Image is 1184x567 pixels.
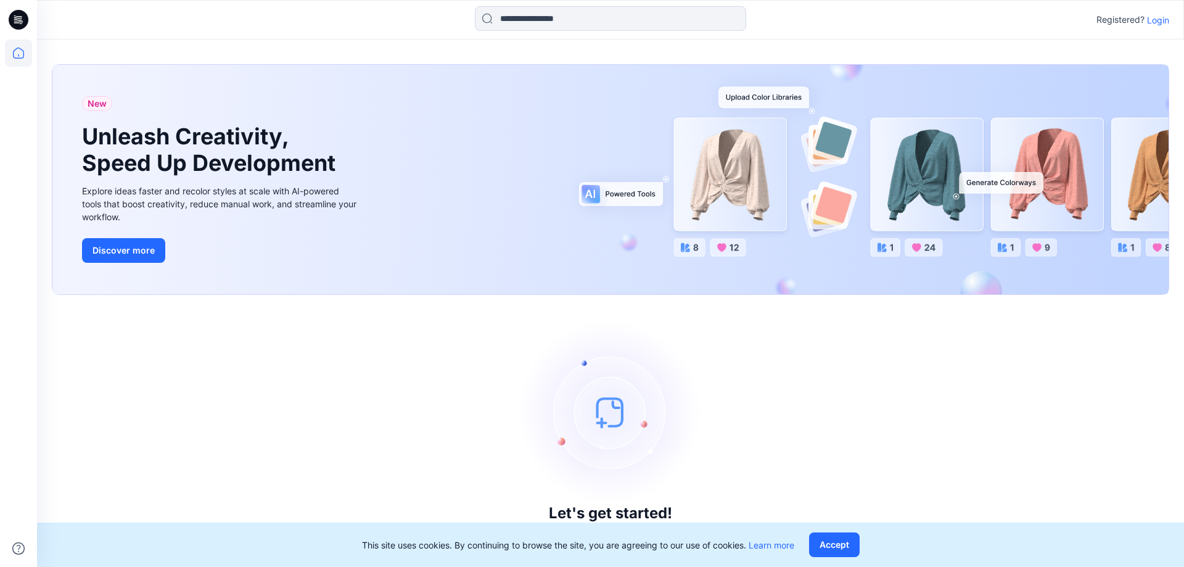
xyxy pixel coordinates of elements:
div: Explore ideas faster and recolor styles at scale with AI-powered tools that boost creativity, red... [82,184,360,223]
button: Discover more [82,238,165,263]
button: Accept [809,532,860,557]
a: Discover more [82,238,360,263]
p: This site uses cookies. By continuing to browse the site, you are agreeing to our use of cookies. [362,539,794,552]
span: New [88,96,107,111]
p: Registered? [1096,12,1145,27]
p: Login [1147,14,1169,27]
a: Learn more [749,540,794,550]
img: empty-state-image.svg [518,320,703,505]
h3: Let's get started! [549,505,672,522]
h1: Unleash Creativity, Speed Up Development [82,123,341,176]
